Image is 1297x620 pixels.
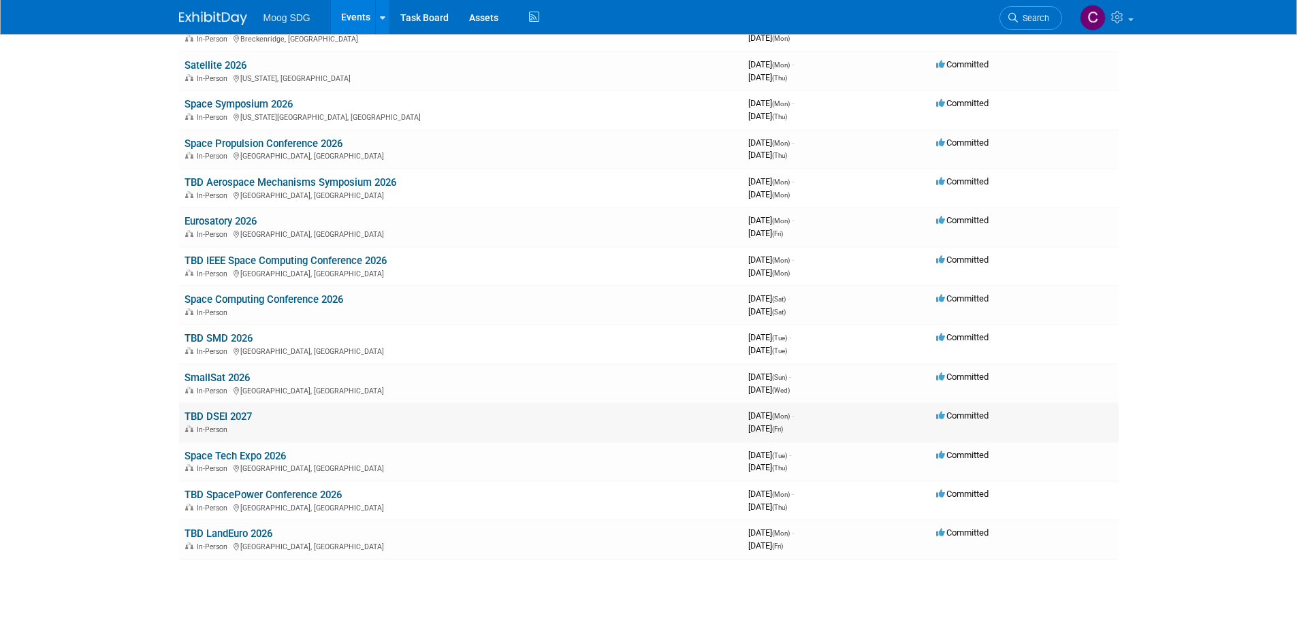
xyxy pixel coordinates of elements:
span: In-Person [197,347,231,356]
span: (Thu) [772,113,787,120]
div: [GEOGRAPHIC_DATA], [GEOGRAPHIC_DATA] [185,462,737,473]
span: Committed [936,332,989,342]
span: [DATE] [748,98,794,108]
span: (Thu) [772,74,787,82]
img: In-Person Event [185,308,193,315]
img: In-Person Event [185,542,193,549]
span: [DATE] [748,410,794,421]
span: [DATE] [748,33,790,43]
span: [DATE] [748,215,794,225]
span: [DATE] [748,267,790,278]
img: In-Person Event [185,270,193,276]
span: [DATE] [748,372,791,382]
div: [US_STATE], [GEOGRAPHIC_DATA] [185,72,737,83]
span: - [789,372,791,382]
span: (Thu) [772,152,787,159]
span: In-Person [197,74,231,83]
img: In-Person Event [185,347,193,354]
div: [GEOGRAPHIC_DATA], [GEOGRAPHIC_DATA] [185,189,737,200]
a: Satellite 2026 [185,59,246,71]
div: [US_STATE][GEOGRAPHIC_DATA], [GEOGRAPHIC_DATA] [185,111,737,122]
img: In-Person Event [185,464,193,471]
span: (Mon) [772,270,790,277]
span: (Mon) [772,178,790,186]
a: Space Tech Expo 2026 [185,450,286,462]
a: Space Symposium 2026 [185,98,293,110]
span: In-Person [197,425,231,434]
span: [DATE] [748,137,794,148]
img: In-Person Event [185,425,193,432]
span: (Mon) [772,491,790,498]
span: [DATE] [748,111,787,121]
a: TBD IEEE Space Computing Conference 2026 [185,255,387,267]
div: [GEOGRAPHIC_DATA], [GEOGRAPHIC_DATA] [185,228,737,239]
span: [DATE] [748,228,783,238]
span: Committed [936,293,989,304]
span: Committed [936,489,989,499]
span: In-Person [197,230,231,239]
span: Committed [936,98,989,108]
span: - [792,410,794,421]
span: [DATE] [748,489,794,499]
span: [DATE] [748,59,794,69]
span: (Tue) [772,334,787,342]
span: - [792,215,794,225]
span: (Sat) [772,308,786,316]
span: In-Person [197,504,231,512]
span: (Fri) [772,230,783,238]
span: [DATE] [748,293,790,304]
span: (Sat) [772,295,786,303]
span: (Sun) [772,374,787,381]
span: [DATE] [748,150,787,160]
span: In-Person [197,542,231,551]
span: (Thu) [772,464,787,472]
span: - [789,450,791,460]
span: (Fri) [772,542,783,550]
span: [DATE] [748,502,787,512]
a: TBD DSEI 2027 [185,410,252,423]
span: Committed [936,527,989,538]
span: In-Person [197,387,231,395]
span: Committed [936,450,989,460]
a: TBD Aerospace Mechanisms Symposium 2026 [185,176,396,189]
span: (Mon) [772,529,790,537]
span: - [792,527,794,538]
span: Committed [936,372,989,382]
div: [GEOGRAPHIC_DATA], [GEOGRAPHIC_DATA] [185,385,737,395]
img: In-Person Event [185,191,193,198]
span: (Fri) [772,425,783,433]
span: [DATE] [748,527,794,538]
span: [DATE] [748,306,786,316]
span: [DATE] [748,540,783,551]
span: In-Person [197,308,231,317]
span: [DATE] [748,462,787,472]
a: TBD LandEuro 2026 [185,527,272,540]
span: Committed [936,176,989,186]
a: Space Computing Conference 2026 [185,293,343,306]
img: In-Person Event [185,152,193,159]
a: TBD SpacePower Conference 2026 [185,489,342,501]
span: (Wed) [772,387,790,394]
span: - [792,59,794,69]
span: [DATE] [748,332,791,342]
a: Space Propulsion Conference 2026 [185,137,342,150]
span: Committed [936,137,989,148]
span: In-Person [197,152,231,161]
span: (Tue) [772,452,787,459]
span: [DATE] [748,189,790,199]
div: [GEOGRAPHIC_DATA], [GEOGRAPHIC_DATA] [185,345,737,356]
img: In-Person Event [185,504,193,510]
span: - [792,255,794,265]
span: Committed [936,59,989,69]
span: - [788,293,790,304]
span: - [792,176,794,186]
span: (Mon) [772,35,790,42]
span: (Mon) [772,100,790,108]
div: [GEOGRAPHIC_DATA], [GEOGRAPHIC_DATA] [185,540,737,551]
span: (Mon) [772,217,790,225]
span: (Tue) [772,347,787,355]
span: In-Person [197,113,231,122]
div: [GEOGRAPHIC_DATA], [GEOGRAPHIC_DATA] [185,150,737,161]
span: Committed [936,255,989,265]
a: TBD SMD 2026 [185,332,253,344]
